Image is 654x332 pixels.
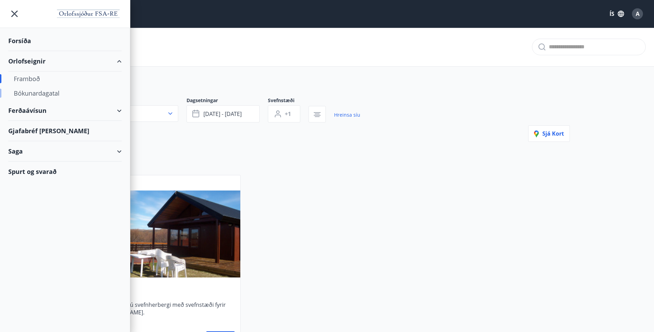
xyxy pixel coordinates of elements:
[8,8,21,20] button: menu
[8,51,122,71] div: Orlofseignir
[285,110,291,118] span: +1
[606,8,628,20] button: ÍS
[528,125,570,142] button: Sjá kort
[8,31,122,51] div: Forsíða
[629,6,646,22] button: A
[334,107,360,123] a: Hreinsa síu
[534,130,564,137] span: Sjá kort
[8,162,122,182] div: Spurt og svarað
[268,97,309,105] span: Svefnstæði
[8,100,122,121] div: Ferðaávísun
[90,301,235,324] span: Í húsinu eru þrjú svefnherbergi með svefnstæði fyrir sex [PERSON_NAME].
[187,105,260,123] button: [DATE] - [DATE]
[84,105,178,122] button: Allt
[8,141,122,162] div: Saga
[90,283,235,295] h3: Húsafell
[636,10,640,18] span: A
[8,121,122,141] div: Gjafabréf [PERSON_NAME]
[85,191,240,277] img: Paella dish
[187,97,268,105] span: Dagsetningar
[84,97,187,105] span: Svæði
[268,105,300,123] button: +1
[14,71,116,86] div: Framboð
[55,8,122,21] img: union_logo
[14,86,116,100] div: Bókunardagatal
[203,110,242,118] span: [DATE] - [DATE]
